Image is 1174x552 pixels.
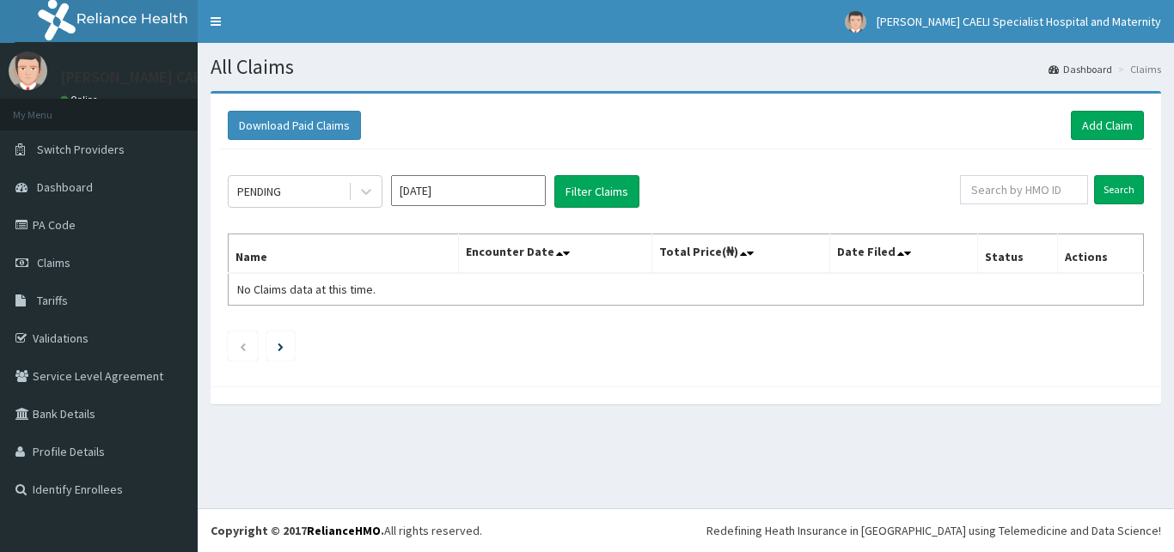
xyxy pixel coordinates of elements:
[239,338,247,354] a: Previous page
[229,234,459,274] th: Name
[37,255,70,270] span: Claims
[1057,234,1143,274] th: Actions
[60,70,440,85] p: [PERSON_NAME] CAELI Specialist Hospital and Maternity
[9,52,47,90] img: User Image
[211,523,384,538] strong: Copyright © 2017 .
[278,338,284,354] a: Next page
[237,183,281,200] div: PENDING
[845,11,866,33] img: User Image
[37,142,125,157] span: Switch Providers
[554,175,639,208] button: Filter Claims
[706,522,1161,539] div: Redefining Heath Insurance in [GEOGRAPHIC_DATA] using Telemedicine and Data Science!
[1114,62,1161,76] li: Claims
[960,175,1088,204] input: Search by HMO ID
[211,56,1161,78] h1: All Claims
[37,179,93,195] span: Dashboard
[391,175,546,206] input: Select Month and Year
[651,234,830,274] th: Total Price(₦)
[60,94,101,106] a: Online
[198,508,1174,552] footer: All rights reserved.
[1071,111,1144,140] a: Add Claim
[37,293,68,308] span: Tariffs
[459,234,651,274] th: Encounter Date
[1094,175,1144,204] input: Search
[228,111,361,140] button: Download Paid Claims
[877,14,1161,29] span: [PERSON_NAME] CAELI Specialist Hospital and Maternity
[237,282,376,297] span: No Claims data at this time.
[1049,62,1112,76] a: Dashboard
[830,234,978,274] th: Date Filed
[978,234,1058,274] th: Status
[307,523,381,538] a: RelianceHMO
